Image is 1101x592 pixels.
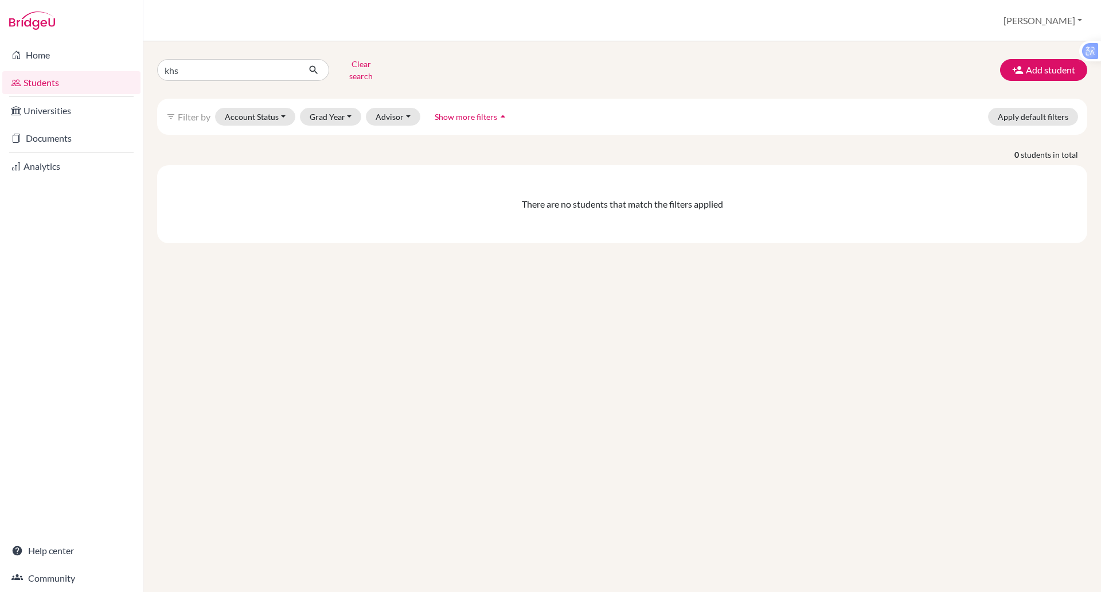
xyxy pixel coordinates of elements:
[435,112,497,122] span: Show more filters
[166,112,175,121] i: filter_list
[9,11,55,30] img: Bridge-U
[425,108,518,126] button: Show more filtersarrow_drop_up
[1014,149,1021,161] strong: 0
[300,108,362,126] button: Grad Year
[2,567,140,590] a: Community
[178,111,210,122] span: Filter by
[497,111,509,122] i: arrow_drop_up
[2,99,140,122] a: Universities
[215,108,295,126] button: Account Status
[2,71,140,94] a: Students
[1021,149,1087,161] span: students in total
[988,108,1078,126] button: Apply default filters
[2,155,140,178] a: Analytics
[366,108,420,126] button: Advisor
[1000,59,1087,81] button: Add student
[2,539,140,562] a: Help center
[2,44,140,67] a: Home
[998,10,1087,32] button: [PERSON_NAME]
[329,55,393,85] button: Clear search
[166,197,1078,211] div: There are no students that match the filters applied
[2,127,140,150] a: Documents
[157,59,299,81] input: Find student by name...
